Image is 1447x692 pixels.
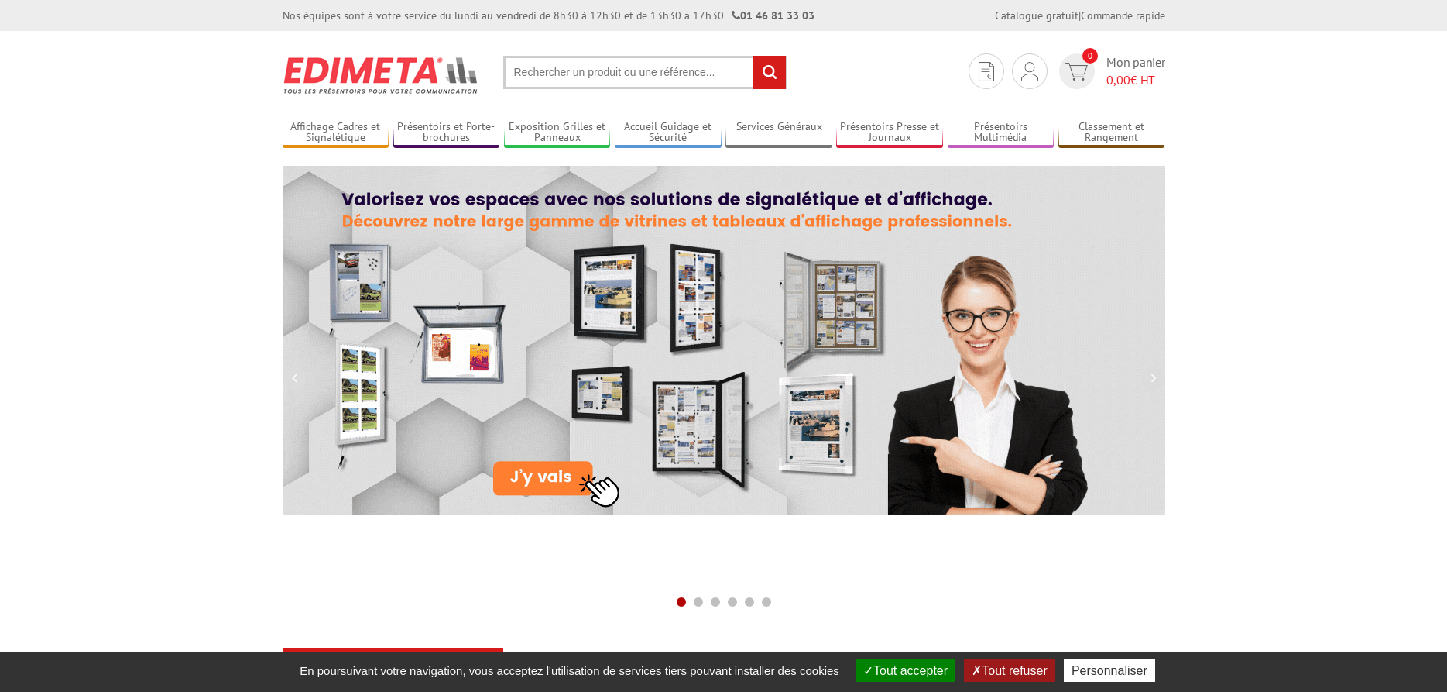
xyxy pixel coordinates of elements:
[753,56,786,89] input: rechercher
[725,120,832,146] a: Services Généraux
[1106,72,1130,88] span: 0,00
[742,651,926,679] a: nouveautés
[964,659,1054,682] button: Tout refuser
[503,56,787,89] input: Rechercher un produit ou une référence...
[615,120,722,146] a: Accueil Guidage et Sécurité
[979,62,994,81] img: devis rapide
[856,659,955,682] button: Tout accepter
[1058,120,1165,146] a: Classement et Rangement
[1106,53,1165,89] span: Mon panier
[1064,659,1155,682] button: Personnaliser (fenêtre modale)
[393,120,500,146] a: Présentoirs et Porte-brochures
[283,46,480,104] img: Présentoir, panneau, stand - Edimeta - PLV, affichage, mobilier bureau, entreprise
[283,120,389,146] a: Affichage Cadres et Signalétique
[1082,48,1098,64] span: 0
[504,120,611,146] a: Exposition Grilles et Panneaux
[292,664,847,677] span: En poursuivant votre navigation, vous acceptez l'utilisation de services tiers pouvant installer ...
[948,120,1054,146] a: Présentoirs Multimédia
[995,8,1165,23] div: |
[995,9,1078,22] a: Catalogue gratuit
[1021,62,1038,81] img: devis rapide
[1065,63,1088,81] img: devis rapide
[732,9,814,22] strong: 01 46 81 33 03
[963,651,1157,682] b: Les promotions
[522,651,705,679] a: Destockage
[836,120,943,146] a: Présentoirs Presse et Journaux
[1081,9,1165,22] a: Commande rapide
[1055,53,1165,89] a: devis rapide 0 Mon panier 0,00€ HT
[1106,71,1165,89] span: € HT
[283,8,814,23] div: Nos équipes sont à votre service du lundi au vendredi de 8h30 à 12h30 et de 13h30 à 17h30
